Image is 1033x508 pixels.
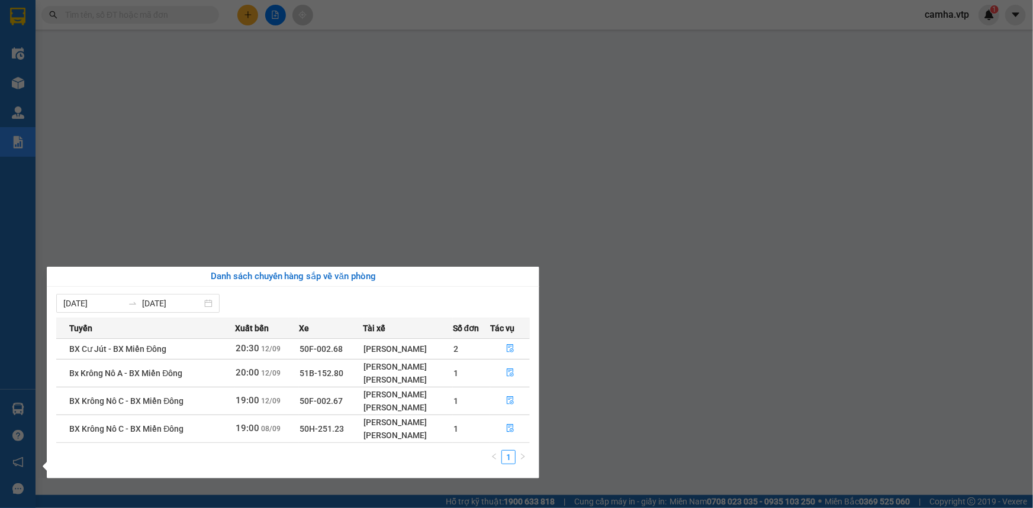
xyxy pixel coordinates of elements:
[69,368,182,378] span: Bx Krông Nô A - BX Miền Đông
[300,368,343,378] span: 51B-152.80
[261,397,281,405] span: 12/09
[363,360,452,373] div: [PERSON_NAME]
[300,344,343,354] span: 50F-002.68
[506,424,514,433] span: file-done
[69,396,184,406] span: BX Krông Nô C - BX Miền Đông
[236,395,259,406] span: 19:00
[363,322,385,335] span: Tài xế
[69,322,92,335] span: Tuyến
[235,322,269,335] span: Xuất bến
[363,429,452,442] div: [PERSON_NAME]
[363,373,452,386] div: [PERSON_NAME]
[487,450,501,464] button: left
[69,344,166,354] span: BX Cư Jút - BX Miền Đông
[128,299,137,308] span: to
[501,450,516,464] li: 1
[519,453,526,460] span: right
[363,342,452,355] div: [PERSON_NAME]
[453,368,458,378] span: 1
[516,450,530,464] button: right
[63,297,123,310] input: Từ ngày
[142,297,202,310] input: Đến ngày
[453,396,458,406] span: 1
[491,453,498,460] span: left
[363,388,452,401] div: [PERSON_NAME]
[516,450,530,464] li: Next Page
[56,270,530,284] div: Danh sách chuyến hàng sắp về văn phòng
[506,368,514,378] span: file-done
[363,401,452,414] div: [PERSON_NAME]
[236,367,259,378] span: 20:00
[300,396,343,406] span: 50F-002.67
[490,322,514,335] span: Tác vụ
[453,424,458,433] span: 1
[487,450,501,464] li: Previous Page
[502,451,515,464] a: 1
[236,343,259,354] span: 20:30
[300,424,344,433] span: 50H-251.23
[491,339,529,358] button: file-done
[261,369,281,377] span: 12/09
[299,322,309,335] span: Xe
[69,424,184,433] span: BX Krông Nô C - BX Miền Đông
[261,425,281,433] span: 08/09
[506,396,514,406] span: file-done
[236,423,259,433] span: 19:00
[363,416,452,429] div: [PERSON_NAME]
[506,344,514,354] span: file-done
[491,364,529,383] button: file-done
[491,391,529,410] button: file-done
[453,344,458,354] span: 2
[128,299,137,308] span: swap-right
[261,345,281,353] span: 12/09
[453,322,480,335] span: Số đơn
[491,419,529,438] button: file-done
